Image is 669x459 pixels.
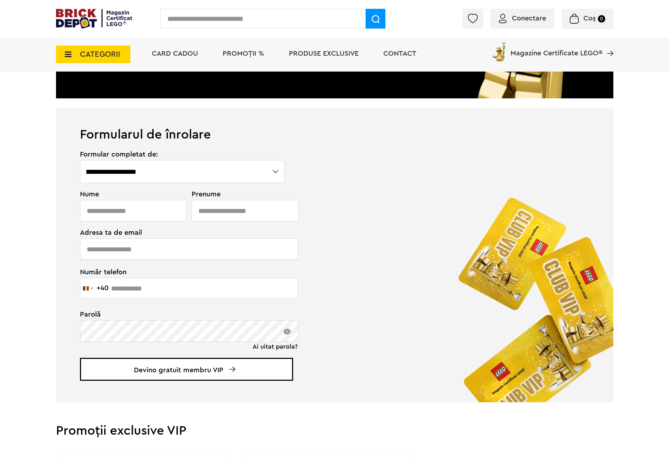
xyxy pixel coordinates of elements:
span: Nume [80,191,183,198]
span: Parolă [80,311,285,318]
a: Produse exclusive [289,50,359,57]
span: Prenume [192,191,285,198]
div: +40 [97,284,109,292]
span: Devino gratuit membru VIP [80,358,293,381]
span: Adresa ta de email [80,229,285,236]
a: Magazine Certificate LEGO® [602,41,613,48]
span: Conectare [512,15,546,22]
span: Număr telefon [80,268,285,276]
span: CATEGORII [80,50,120,58]
a: Card Cadou [152,50,198,57]
span: Coș [583,15,596,22]
img: vip_page_image [447,186,613,402]
img: Arrow%20-%20Down.svg [229,367,235,372]
h1: Formularul de înrolare [56,108,613,141]
a: PROMOȚII % [223,50,264,57]
small: 0 [598,15,605,23]
h2: Promoții exclusive VIP [56,424,613,437]
a: Conectare [499,15,546,22]
a: Contact [383,50,416,57]
span: Magazine Certificate LEGO® [510,41,602,57]
span: Formular completat de: [80,151,285,158]
button: Selected country [80,278,109,298]
a: Ai uitat parola? [253,343,298,350]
